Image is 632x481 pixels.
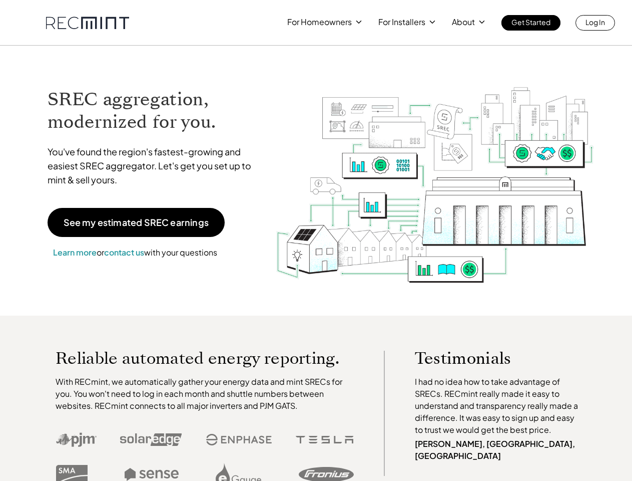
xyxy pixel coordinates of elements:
[275,61,594,286] img: RECmint value cycle
[48,88,261,133] h1: SREC aggregation, modernized for you.
[585,15,605,29] p: Log In
[415,438,583,462] p: [PERSON_NAME], [GEOGRAPHIC_DATA], [GEOGRAPHIC_DATA]
[511,15,550,29] p: Get Started
[56,351,354,366] p: Reliable automated energy reporting.
[415,351,564,366] p: Testimonials
[104,247,144,258] a: contact us
[415,376,583,436] p: I had no idea how to take advantage of SRECs. RECmint really made it easy to understand and trans...
[56,376,354,412] p: With RECmint, we automatically gather your energy data and mint SRECs for you. You won't need to ...
[48,208,225,237] a: See my estimated SREC earnings
[48,145,261,187] p: You've found the region's fastest-growing and easiest SREC aggregator. Let's get you set up to mi...
[452,15,475,29] p: About
[53,247,97,258] a: Learn more
[287,15,352,29] p: For Homeowners
[64,218,209,227] p: See my estimated SREC earnings
[575,15,615,31] a: Log In
[378,15,425,29] p: For Installers
[501,15,560,31] a: Get Started
[48,246,223,259] p: or with your questions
